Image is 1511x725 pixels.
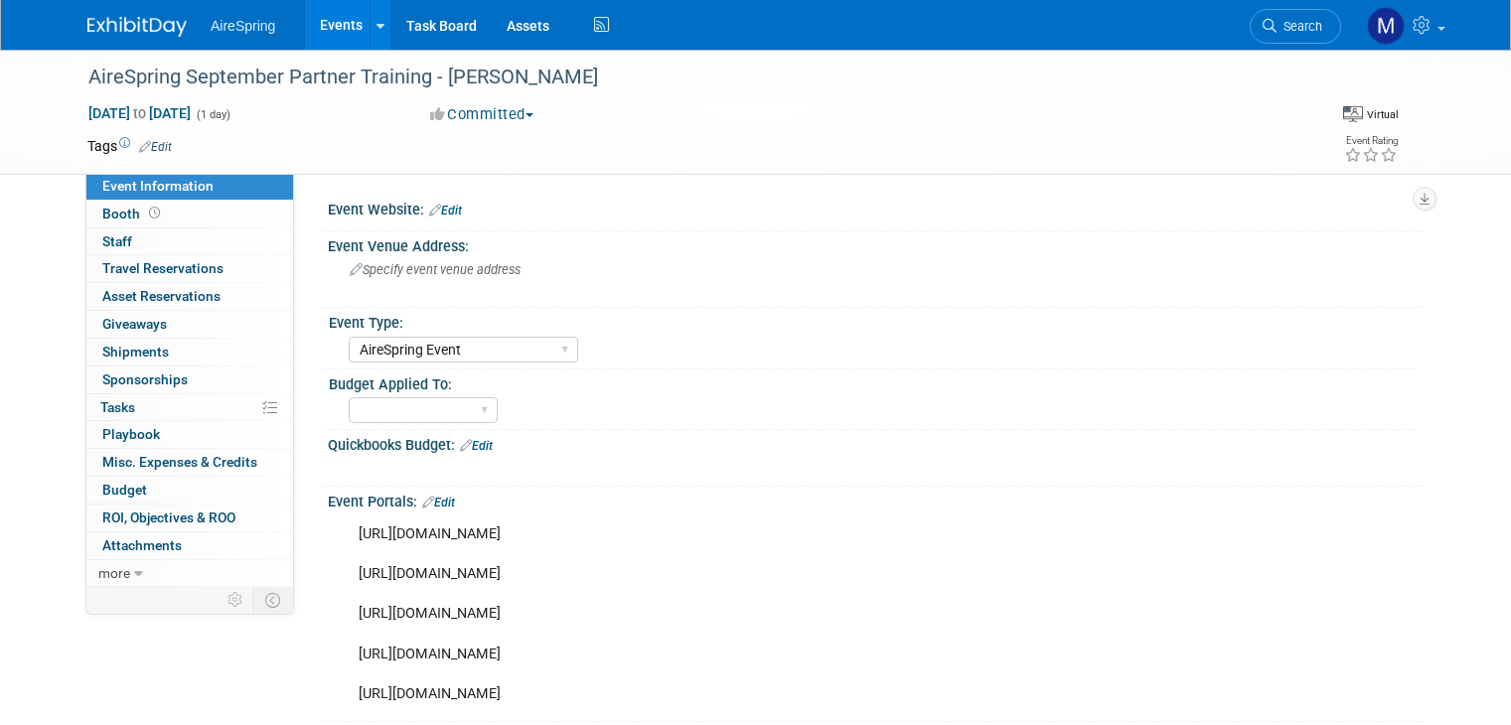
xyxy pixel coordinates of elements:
a: Edit [429,204,462,217]
div: Event Website: [328,195,1424,220]
span: Giveaways [102,316,167,332]
a: ROI, Objectives & ROO [86,505,293,531]
a: Playbook [86,421,293,448]
td: Personalize Event Tab Strip [219,587,253,613]
div: AireSpring September Partner Training - [PERSON_NAME] [81,60,1287,95]
a: Giveaways [86,311,293,338]
a: Sponsorships [86,366,293,393]
a: Search [1250,9,1341,44]
a: Misc. Expenses & Credits [86,449,293,476]
span: Tasks [100,399,135,415]
span: Shipments [102,344,169,360]
a: Edit [460,439,493,453]
a: Travel Reservations [86,255,293,282]
span: [DATE] [DATE] [87,104,192,122]
div: [URL][DOMAIN_NAME] [URL][DOMAIN_NAME] [URL][DOMAIN_NAME] [URL][DOMAIN_NAME] [URL][DOMAIN_NAME] [345,514,1211,714]
a: Event Information [86,173,293,200]
span: more [98,565,130,581]
div: Event Type: [329,308,1415,333]
button: Committed [423,104,541,125]
a: Booth [86,201,293,227]
span: Attachments [102,537,182,553]
a: Edit [422,496,455,509]
a: Tasks [86,394,293,421]
span: (1 day) [195,108,230,121]
div: Event Format [1343,103,1399,123]
div: Event Venue Address: [328,231,1424,256]
a: Budget [86,477,293,504]
span: Misc. Expenses & Credits [102,454,257,470]
span: Budget [102,482,147,498]
a: Asset Reservations [86,283,293,310]
img: Format-Virtual.png [1343,106,1363,122]
div: Quickbooks Budget: [328,430,1424,456]
td: Tags [87,136,172,156]
span: Asset Reservations [102,288,221,304]
span: Travel Reservations [102,260,224,276]
div: Event Portals: [328,487,1424,512]
div: Event Format [1205,103,1399,133]
span: Sponsorships [102,371,188,387]
a: Shipments [86,339,293,365]
span: Booth not reserved yet [145,206,164,220]
span: AireSpring [211,18,275,34]
a: Attachments [86,532,293,559]
a: more [86,560,293,587]
span: Specify event venue address [350,262,521,277]
span: Search [1277,19,1322,34]
span: ROI, Objectives & ROO [102,509,235,525]
div: Virtual [1366,107,1399,122]
div: Event Rating [1344,136,1398,146]
img: Matthew Peck [1367,7,1405,45]
span: Event Information [102,178,214,194]
span: Staff [102,233,132,249]
img: ExhibitDay [87,17,187,37]
span: Booth [102,206,164,221]
span: Playbook [102,426,160,442]
a: Staff [86,228,293,255]
td: Toggle Event Tabs [253,587,294,613]
a: Edit [139,140,172,154]
div: Budget Applied To: [329,369,1415,394]
span: to [130,105,149,121]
